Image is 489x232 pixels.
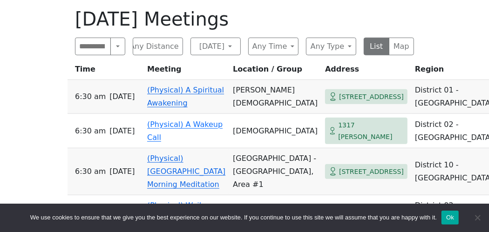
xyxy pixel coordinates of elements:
[143,63,229,80] th: Meeting
[248,38,299,55] button: Any Time
[30,213,437,222] span: We use cookies to ensure that we give you the best experience on our website. If you continue to ...
[229,114,321,148] td: [DEMOGRAPHIC_DATA]
[338,119,404,142] span: 1317 [PERSON_NAME]
[190,38,241,55] button: [DATE]
[75,90,106,103] span: 6:30 AM
[75,38,111,55] input: Near Location
[339,91,404,103] span: [STREET_ADDRESS]
[306,38,356,55] button: Any Type
[133,38,183,55] button: Any Distance
[147,201,215,223] a: (Physical) Wailana Group
[109,90,135,103] span: [DATE]
[229,63,321,80] th: Location / Group
[229,80,321,114] td: [PERSON_NAME][DEMOGRAPHIC_DATA]
[68,63,143,80] th: Time
[147,86,224,107] a: (Physical) A Spiritual Awakening
[229,148,321,195] td: [GEOGRAPHIC_DATA] - [GEOGRAPHIC_DATA], Area #1
[229,195,321,229] td: Vineyard Zippy's
[109,125,135,138] span: [DATE]
[339,166,404,178] span: [STREET_ADDRESS]
[364,38,389,55] button: List
[147,120,223,142] a: (Physical) A Wakeup Call
[147,154,225,189] a: (Physical) [GEOGRAPHIC_DATA] Morning Meditation
[389,38,414,55] button: Map
[75,8,414,30] h1: [DATE] Meetings
[441,211,459,225] button: Ok
[109,165,135,178] span: [DATE]
[321,63,411,80] th: Address
[75,165,106,178] span: 6:30 AM
[473,213,482,222] span: No
[110,38,125,55] button: Near Location
[75,125,106,138] span: 6:30 AM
